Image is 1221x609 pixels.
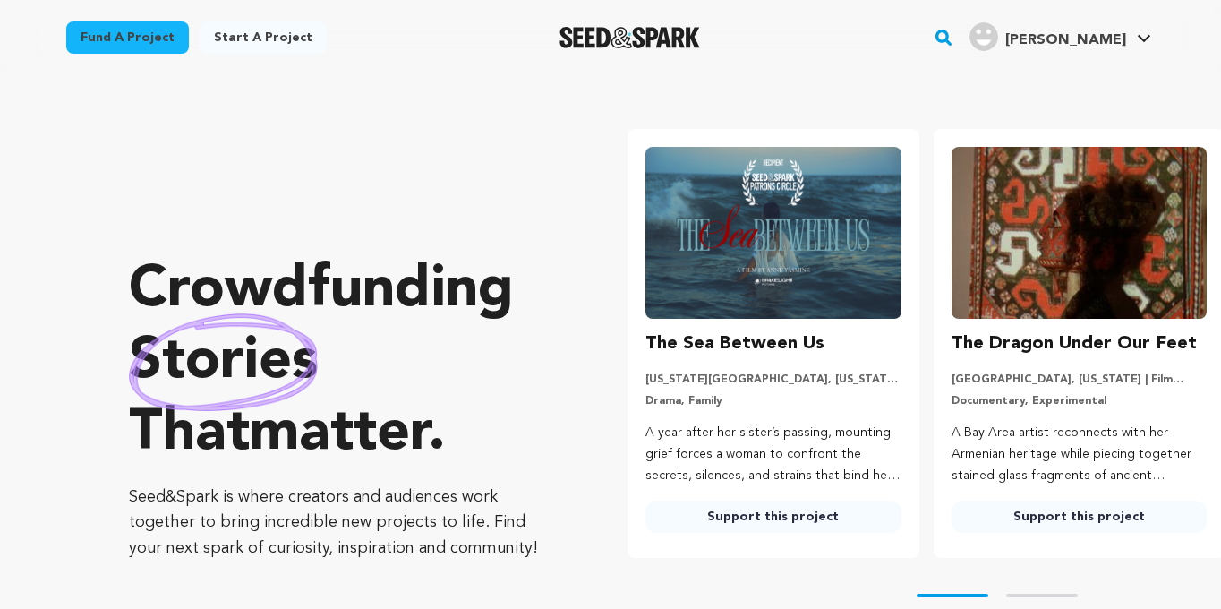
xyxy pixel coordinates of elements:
span: Joseph K.'s Profile [966,19,1155,56]
span: [PERSON_NAME] [1005,33,1126,47]
a: Fund a project [66,21,189,54]
a: Support this project [952,501,1207,533]
a: Support this project [645,501,901,533]
img: hand sketched image [129,313,318,411]
img: The Sea Between Us image [645,147,901,319]
h3: The Dragon Under Our Feet [952,330,1197,358]
p: A Bay Area artist reconnects with her Armenian heritage while piecing together stained glass frag... [952,423,1207,486]
h3: The Sea Between Us [645,330,824,358]
p: Documentary, Experimental [952,394,1207,408]
img: The Dragon Under Our Feet image [952,147,1207,319]
a: Start a project [200,21,327,54]
img: Seed&Spark Logo Dark Mode [559,27,700,48]
p: Crowdfunding that . [129,255,556,470]
span: matter [250,406,428,463]
div: Joseph K.'s Profile [969,22,1126,51]
a: Seed&Spark Homepage [559,27,700,48]
img: user.png [969,22,998,51]
p: Seed&Spark is where creators and audiences work together to bring incredible new projects to life... [129,485,556,562]
p: A year after her sister’s passing, mounting grief forces a woman to confront the secrets, silence... [645,423,901,486]
a: Joseph K.'s Profile [966,19,1155,51]
p: [GEOGRAPHIC_DATA], [US_STATE] | Film Feature [952,373,1207,387]
p: [US_STATE][GEOGRAPHIC_DATA], [US_STATE] | Film Short [645,373,901,387]
p: Drama, Family [645,394,901,408]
